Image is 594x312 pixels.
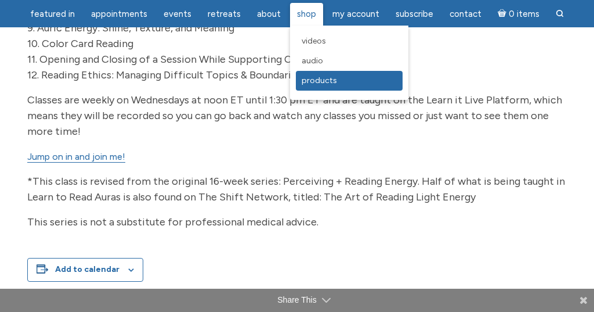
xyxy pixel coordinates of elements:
a: Appointments [84,3,154,26]
a: Products [296,71,403,91]
a: Jump on in and join me! [27,151,125,163]
span: Shop [297,9,316,19]
i: Cart [498,9,509,19]
a: Subscribe [389,3,440,26]
a: Events [157,3,198,26]
a: Audio [296,51,403,71]
span: About [257,9,281,19]
a: Cart0 items [491,2,546,26]
span: Audio [302,56,323,66]
span: This series is not a substitute for professional medical advice. [27,216,318,228]
span: featured in [30,9,75,19]
span: Retreats [208,9,241,19]
span: 0 items [509,10,539,19]
span: *This class is revised from the original 16-week series: Perceiving + Reading Energy. Half of wha... [27,175,565,203]
a: Shop [290,3,323,26]
span: 11. Opening and Closing of a Session While Supporting Clients [27,53,318,66]
a: My Account [325,3,386,26]
span: My Account [332,9,379,19]
span: Subscribe [396,9,433,19]
span: Classes are weekly on Wednesdays at noon ET until 1:30 pm ET and are taught on the Learn it Live ... [27,94,562,138]
span: 9. Auric Energy: Shine, Texture, and Meaning [27,21,234,34]
span: Products [302,76,337,85]
a: Videos [296,31,403,51]
button: View links to add events to your calendar [55,264,119,274]
span: Videos [302,36,326,46]
span: Contact [450,9,481,19]
span: Events [164,9,191,19]
span: 12. Reading Ethics: Managing Difficult Topics & Boundaries [27,69,302,81]
a: About [250,3,288,26]
a: Retreats [201,3,248,26]
span: 10. Color Card Reading [27,37,133,50]
a: featured in [23,3,82,26]
span: Appointments [91,9,147,19]
a: Contact [443,3,488,26]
